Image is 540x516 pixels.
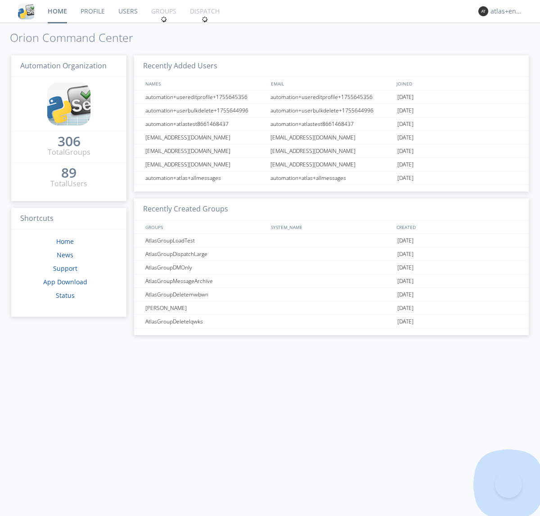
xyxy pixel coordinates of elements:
div: AtlasGroupDispatchLarge [143,247,268,260]
span: [DATE] [397,104,414,117]
iframe: Toggle Customer Support [495,471,522,498]
div: GROUPS [143,220,266,233]
h3: Recently Created Groups [134,198,529,220]
a: App Download [43,278,87,286]
a: AtlasGroupMessageArchive[DATE] [134,274,529,288]
div: Total Groups [48,147,90,157]
span: [DATE] [397,117,414,131]
div: NAMES [143,77,266,90]
div: AtlasGroupDeletelqwks [143,315,268,328]
div: AtlasGroupDMOnly [143,261,268,274]
div: AtlasGroupDeletemwbwn [143,288,268,301]
div: automation+atlastest8661468437 [268,117,395,130]
div: automation+userbulkdelete+1755644996 [143,104,268,117]
div: [EMAIL_ADDRESS][DOMAIN_NAME] [143,158,268,171]
img: 373638.png [478,6,488,16]
div: automation+usereditprofile+1755645356 [268,90,395,103]
span: [DATE] [397,234,414,247]
div: [EMAIL_ADDRESS][DOMAIN_NAME] [143,131,268,144]
a: Home [56,237,74,246]
a: AtlasGroupDeletemwbwn[DATE] [134,288,529,301]
span: [DATE] [397,90,414,104]
a: Status [56,291,75,300]
div: automation+atlas+allmessages [143,171,268,184]
span: [DATE] [397,158,414,171]
span: [DATE] [397,171,414,185]
div: 89 [61,168,76,177]
div: 306 [58,137,81,146]
div: AtlasGroupLoadTest [143,234,268,247]
a: automation+usereditprofile+1755645356automation+usereditprofile+1755645356[DATE] [134,90,529,104]
h3: Shortcuts [11,208,126,230]
span: [DATE] [397,261,414,274]
a: automation+atlastest8661468437automation+atlastest8661468437[DATE] [134,117,529,131]
div: EMAIL [269,77,394,90]
div: [EMAIL_ADDRESS][DOMAIN_NAME] [268,144,395,157]
span: [DATE] [397,301,414,315]
img: cddb5a64eb264b2086981ab96f4c1ba7 [18,3,34,19]
a: Support [53,264,77,273]
span: [DATE] [397,144,414,158]
div: [EMAIL_ADDRESS][DOMAIN_NAME] [268,131,395,144]
img: spin.svg [202,16,208,22]
img: spin.svg [161,16,167,22]
a: automation+userbulkdelete+1755644996automation+userbulkdelete+1755644996[DATE] [134,104,529,117]
a: News [57,251,73,259]
span: [DATE] [397,274,414,288]
div: AtlasGroupMessageArchive [143,274,268,287]
a: [EMAIL_ADDRESS][DOMAIN_NAME][EMAIL_ADDRESS][DOMAIN_NAME][DATE] [134,158,529,171]
div: CREATED [394,220,520,233]
div: Total Users [50,179,87,189]
a: 306 [58,137,81,147]
span: Automation Organization [20,61,107,71]
div: JOINED [394,77,520,90]
div: SYSTEM_NAME [269,220,394,233]
a: [EMAIL_ADDRESS][DOMAIN_NAME][EMAIL_ADDRESS][DOMAIN_NAME][DATE] [134,144,529,158]
a: AtlasGroupDispatchLarge[DATE] [134,247,529,261]
span: [DATE] [397,247,414,261]
div: automation+atlas+allmessages [268,171,395,184]
img: cddb5a64eb264b2086981ab96f4c1ba7 [47,82,90,126]
div: [EMAIL_ADDRESS][DOMAIN_NAME] [143,144,268,157]
a: automation+atlas+allmessagesautomation+atlas+allmessages[DATE] [134,171,529,185]
span: [DATE] [397,131,414,144]
a: [PERSON_NAME][DATE] [134,301,529,315]
span: [DATE] [397,288,414,301]
a: AtlasGroupDMOnly[DATE] [134,261,529,274]
a: 89 [61,168,76,179]
div: [EMAIL_ADDRESS][DOMAIN_NAME] [268,158,395,171]
div: automation+userbulkdelete+1755644996 [268,104,395,117]
div: atlas+english0001 [490,7,524,16]
a: AtlasGroupDeletelqwks[DATE] [134,315,529,328]
div: automation+usereditprofile+1755645356 [143,90,268,103]
a: [EMAIL_ADDRESS][DOMAIN_NAME][EMAIL_ADDRESS][DOMAIN_NAME][DATE] [134,131,529,144]
div: [PERSON_NAME] [143,301,268,314]
div: automation+atlastest8661468437 [143,117,268,130]
a: AtlasGroupLoadTest[DATE] [134,234,529,247]
h3: Recently Added Users [134,55,529,77]
span: [DATE] [397,315,414,328]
